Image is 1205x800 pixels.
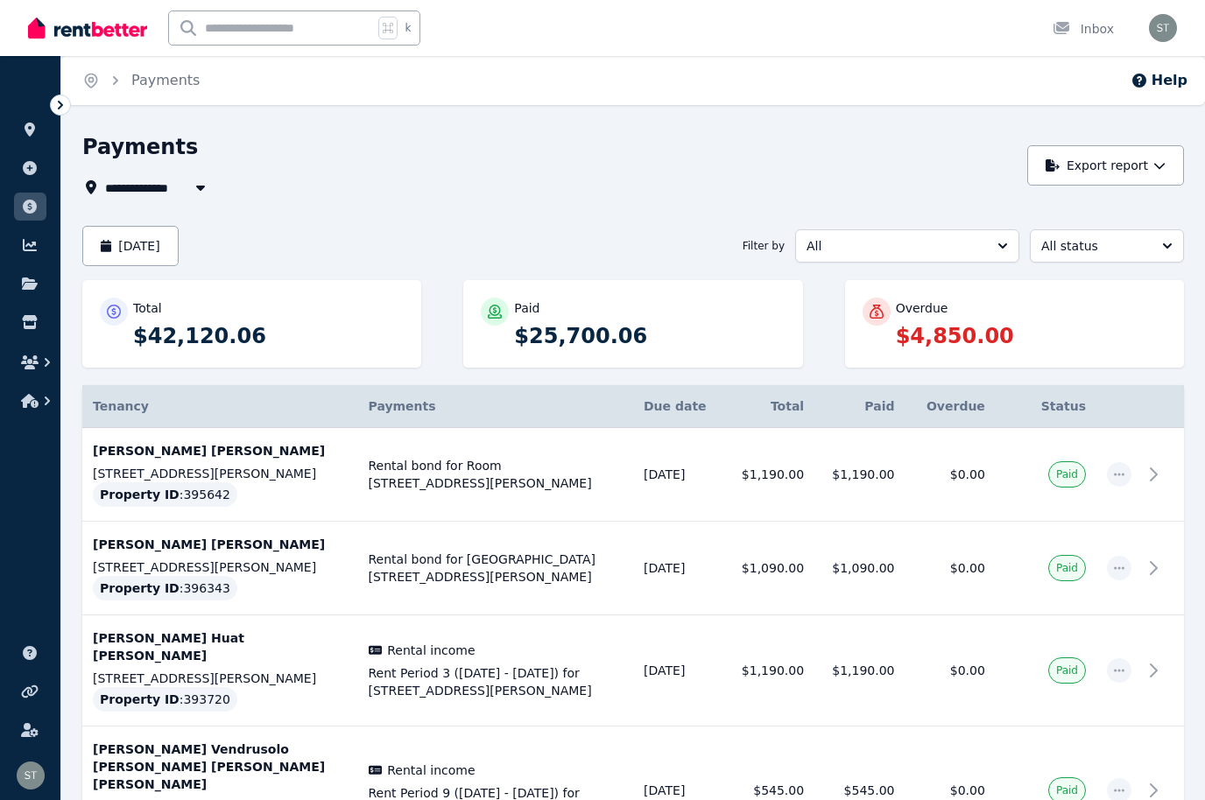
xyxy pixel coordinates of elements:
img: RentBetter [28,15,147,41]
nav: Breadcrumb [61,56,221,105]
td: [DATE] [633,615,724,726]
td: [DATE] [633,522,724,615]
th: Status [996,385,1096,428]
span: Paid [1056,783,1078,797]
td: [DATE] [633,428,724,522]
th: Overdue [906,385,996,428]
p: Total [133,299,162,317]
p: [PERSON_NAME] Huat [PERSON_NAME] [93,629,348,664]
p: [PERSON_NAME] [PERSON_NAME] [93,536,348,553]
td: $1,190.00 [814,428,905,522]
span: Filter by [743,239,785,253]
span: Paid [1056,663,1078,677]
img: Samantha Thomas [1149,14,1177,42]
span: Paid [1056,467,1078,481]
button: [DATE] [82,226,179,266]
p: [STREET_ADDRESS][PERSON_NAME] [93,670,348,687]
img: Samantha Thomas [17,761,45,789]
p: [PERSON_NAME] Vendrusolo [PERSON_NAME] [PERSON_NAME] [PERSON_NAME] [93,740,348,793]
td: $1,090.00 [724,522,814,615]
span: Rent Period 3 ([DATE] - [DATE]) for [STREET_ADDRESS][PERSON_NAME] [369,664,624,699]
span: Property ID [100,579,180,597]
button: Export report [1027,145,1184,186]
span: $0.00 [950,467,985,481]
td: $1,190.00 [724,428,814,522]
p: $25,700.06 [514,322,785,350]
span: $0.00 [950,561,985,575]
button: Help [1131,70,1187,91]
th: Total [724,385,814,428]
td: $1,190.00 [814,615,905,726]
span: Rental income [387,642,475,659]
p: [PERSON_NAME] [PERSON_NAME] [93,442,348,460]
p: [STREET_ADDRESS][PERSON_NAME] [93,465,348,482]
span: $0.00 [950,783,985,797]
p: Paid [514,299,539,317]
span: Rental bond for [GEOGRAPHIC_DATA][STREET_ADDRESS][PERSON_NAME] [369,551,624,586]
span: All status [1041,237,1148,255]
iframe: Intercom live chat [1145,740,1187,782]
span: Paid [1056,561,1078,575]
button: All [795,229,1019,263]
span: Rental income [387,761,475,779]
div: : 393720 [93,687,237,712]
span: Property ID [100,486,180,503]
p: [STREET_ADDRESS][PERSON_NAME] [93,558,348,576]
span: Payments [369,399,436,413]
span: $0.00 [950,663,985,677]
button: All status [1030,229,1184,263]
h1: Payments [82,133,198,161]
th: Due date [633,385,724,428]
span: All [807,237,983,255]
span: Property ID [100,691,180,708]
p: $42,120.06 [133,322,404,350]
th: Tenancy [82,385,358,428]
div: : 395642 [93,482,237,507]
p: Overdue [896,299,948,317]
p: $4,850.00 [896,322,1166,350]
td: $1,090.00 [814,522,905,615]
div: Inbox [1053,20,1114,38]
th: Paid [814,385,905,428]
a: Payments [131,72,200,88]
td: $1,190.00 [724,615,814,726]
span: k [405,21,411,35]
span: Rental bond for Room [STREET_ADDRESS][PERSON_NAME] [369,457,624,492]
div: : 396343 [93,576,237,600]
